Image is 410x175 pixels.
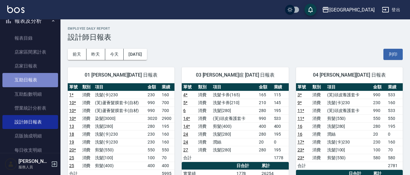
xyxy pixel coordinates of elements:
[81,122,94,130] td: 消費
[372,99,386,107] td: 230
[81,83,94,91] th: 類別
[298,132,302,137] a: 16
[146,107,160,114] td: 990
[257,114,272,122] td: 990
[211,83,257,91] th: 項目
[146,138,160,146] td: 230
[81,130,94,138] td: 消費
[311,130,326,138] td: 消費
[326,99,372,107] td: 洗髮(卡)230
[197,122,211,130] td: 消費
[183,132,188,137] a: 24
[197,146,211,154] td: 消費
[257,107,272,114] td: 280
[2,13,58,29] button: 報表及分析
[146,114,160,122] td: 3020
[160,99,174,107] td: 700
[93,83,146,91] th: 項目
[93,146,146,154] td: 剪髮(550)
[182,83,288,162] table: a dense table
[197,130,211,138] td: 消費
[160,146,174,154] td: 550
[2,87,58,101] a: 互助點數明細
[329,6,375,14] div: [GEOGRAPHIC_DATA]
[160,83,174,91] th: 業績
[81,138,94,146] td: 消費
[311,122,326,130] td: 消費
[386,162,403,170] td: 2781
[146,130,160,138] td: 230
[146,154,160,162] td: 100
[189,72,281,78] span: 03 [PERSON_NAME]媗 [DATE] 日報表
[183,140,188,144] a: 24
[386,114,403,122] td: 550
[160,122,174,130] td: 195
[326,114,372,122] td: 剪髮(550)
[386,130,403,138] td: 0
[372,114,386,122] td: 550
[93,138,146,146] td: 洗髮(卡)230
[182,154,197,162] td: 合計
[2,59,58,73] a: 店家日報表
[2,45,58,59] a: 店家區間累計表
[18,158,49,164] h5: [PERSON_NAME]
[320,4,377,16] button: [GEOGRAPHIC_DATA]
[93,91,146,99] td: 洗髮(卡)230
[386,122,403,130] td: 195
[183,108,186,113] a: 6
[81,146,94,154] td: 消費
[146,91,160,99] td: 230
[93,99,146,107] td: (芙)蘆薈髮膜套卡(自材)
[2,31,58,45] a: 報表目錄
[68,33,403,41] h3: 設計師日報表
[272,83,289,91] th: 業績
[81,162,94,170] td: 消費
[81,99,94,107] td: 消費
[197,138,211,146] td: 消費
[160,91,174,99] td: 160
[86,49,105,60] button: 昨天
[372,138,386,146] td: 230
[272,99,289,107] td: 145
[69,132,74,137] a: 18
[386,138,403,146] td: 160
[257,91,272,99] td: 165
[272,91,289,99] td: 115
[81,154,94,162] td: 消費
[260,162,289,170] th: 累計
[272,146,289,154] td: 195
[372,146,386,154] td: 100
[211,114,257,122] td: (芙)頭皮養護套卡
[69,155,74,160] a: 25
[326,130,372,138] td: 潤絲
[183,147,188,152] a: 27
[211,122,257,130] td: 剪髮(400)
[272,114,289,122] td: 533
[146,162,160,170] td: 400
[326,107,372,114] td: (芙)頭皮養護套卡
[311,114,326,122] td: 消費
[272,154,289,162] td: 1778
[257,99,272,107] td: 210
[146,83,160,91] th: 金額
[197,114,211,122] td: 消費
[272,130,289,138] td: 195
[311,99,326,107] td: 消費
[18,164,49,170] p: 服務人員
[296,162,311,170] td: 合計
[296,83,311,91] th: 單號
[146,99,160,107] td: 990
[386,91,403,99] td: 533
[160,154,174,162] td: 70
[2,73,58,87] a: 互助日報表
[372,107,386,114] td: 990
[379,4,403,15] button: 登出
[69,163,74,168] a: 25
[235,162,260,170] th: 日合計
[68,49,86,60] button: 前天
[386,99,403,107] td: 160
[211,130,257,138] td: 洗髮[280]
[386,83,403,91] th: 業績
[211,91,257,99] td: 洗髮卡券(165)
[197,99,211,107] td: 消費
